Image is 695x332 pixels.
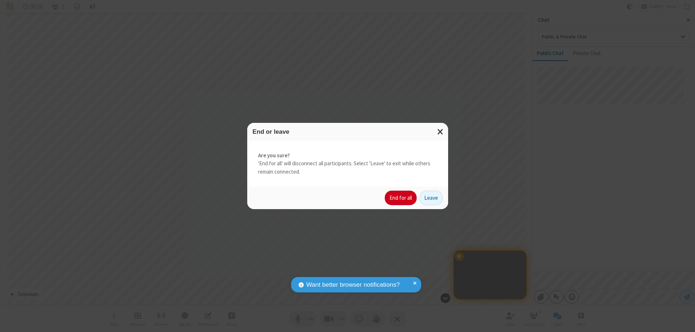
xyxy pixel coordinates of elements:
div: 'End for all' will disconnect all participants. Select 'Leave' to exit while others remain connec... [247,141,448,187]
button: Leave [420,191,443,205]
h3: End or leave [253,128,443,135]
span: Want better browser notifications? [306,280,400,290]
button: End for all [385,191,417,205]
strong: Are you sure? [258,152,437,160]
button: Close modal [433,123,448,141]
